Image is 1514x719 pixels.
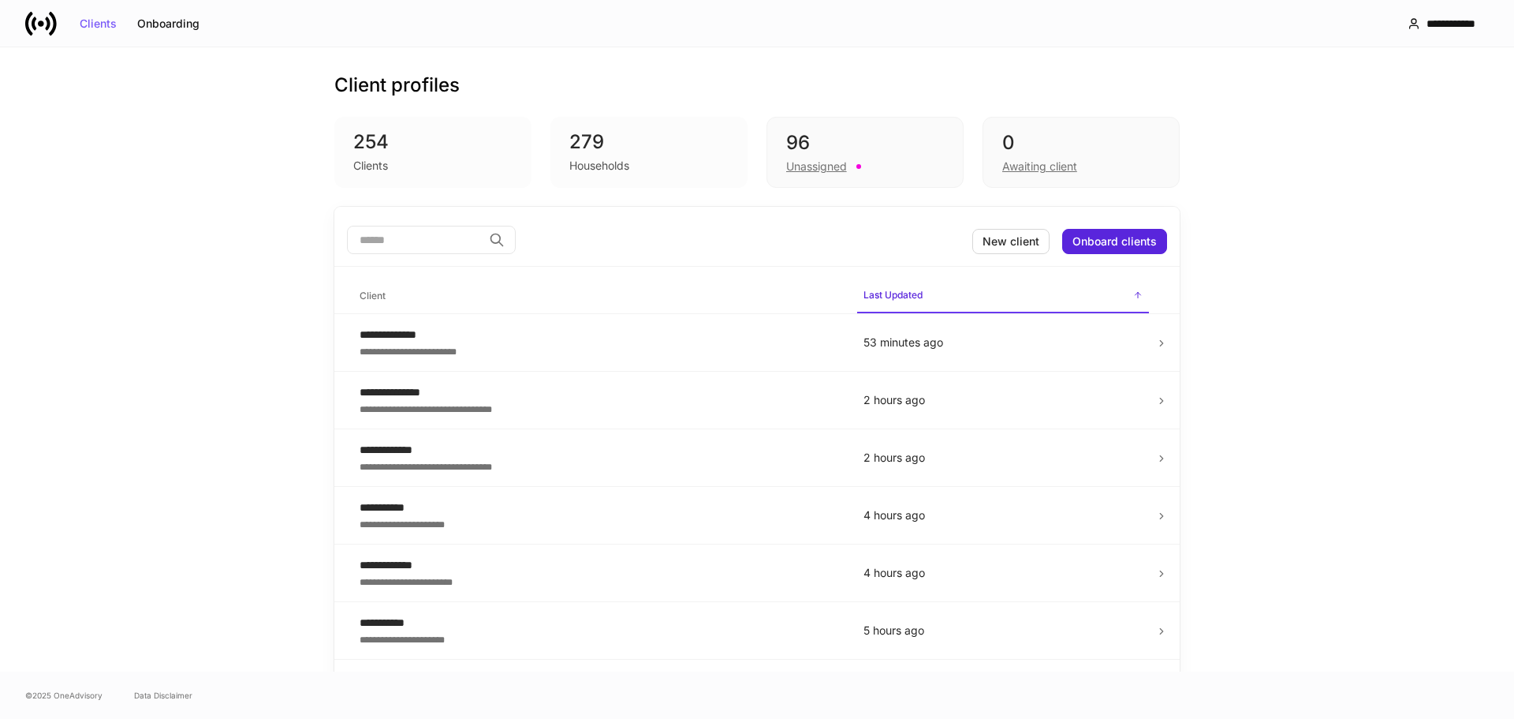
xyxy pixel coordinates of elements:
h6: Last Updated [863,287,923,302]
div: Clients [353,158,388,174]
span: Last Updated [857,279,1149,313]
button: New client [972,229,1050,254]
div: Onboarding [137,18,200,29]
div: 96Unassigned [766,117,964,188]
p: 4 hours ago [863,565,1143,581]
div: New client [983,236,1039,247]
div: Unassigned [786,159,847,174]
span: © 2025 OneAdvisory [25,689,103,702]
p: 53 minutes ago [863,335,1143,350]
div: Onboard clients [1072,236,1157,247]
p: 4 hours ago [863,507,1143,523]
h3: Client profiles [334,73,460,98]
button: Clients [69,11,127,36]
button: Onboarding [127,11,210,36]
p: 2 hours ago [863,392,1143,408]
div: Awaiting client [1002,159,1077,174]
span: Client [353,280,845,313]
div: Clients [80,18,117,29]
div: 0Awaiting client [983,117,1180,188]
div: Households [569,158,629,174]
div: 279 [569,129,729,155]
button: Onboard clients [1062,229,1167,254]
a: Data Disclaimer [134,689,192,702]
div: 254 [353,129,513,155]
div: 0 [1002,130,1160,155]
h6: Client [360,288,386,303]
div: 96 [786,130,944,155]
p: 5 hours ago [863,623,1143,638]
p: 2 hours ago [863,450,1143,466]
